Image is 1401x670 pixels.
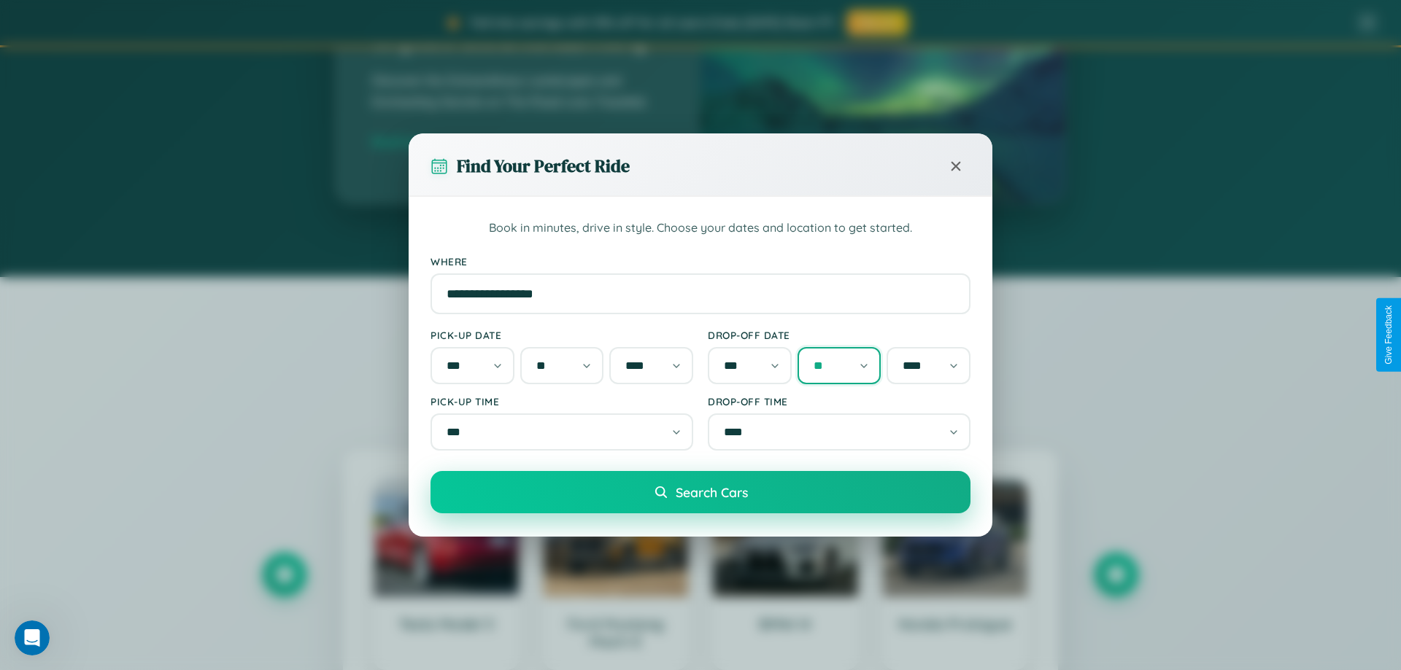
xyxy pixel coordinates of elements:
label: Pick-up Time [431,395,693,408]
label: Drop-off Time [708,395,970,408]
label: Where [431,255,970,268]
span: Search Cars [676,484,748,500]
p: Book in minutes, drive in style. Choose your dates and location to get started. [431,219,970,238]
button: Search Cars [431,471,970,513]
h3: Find Your Perfect Ride [457,154,630,178]
label: Pick-up Date [431,329,693,341]
label: Drop-off Date [708,329,970,341]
